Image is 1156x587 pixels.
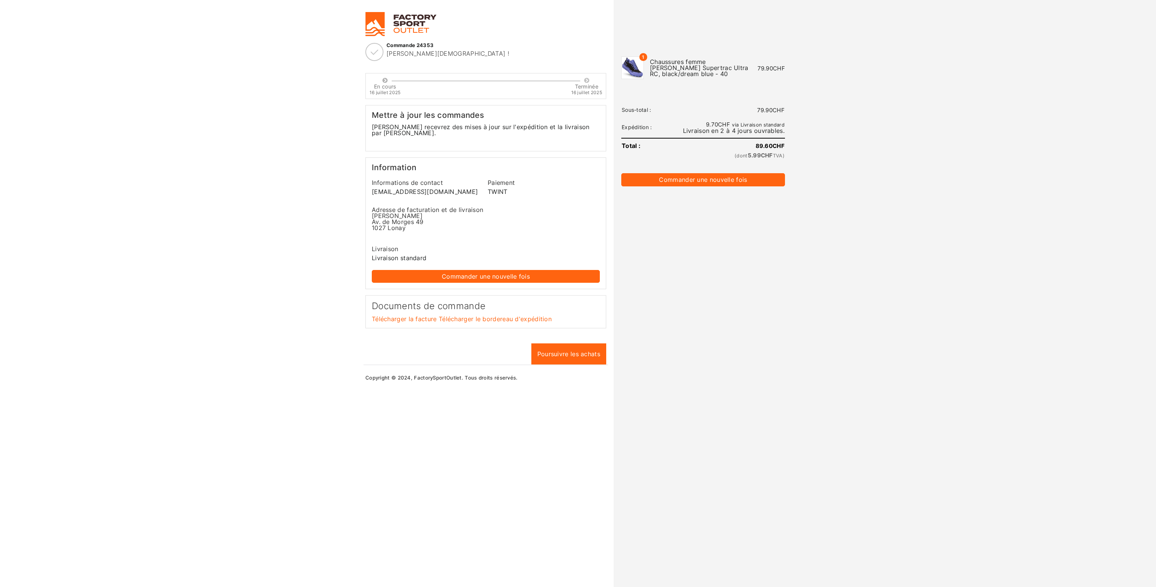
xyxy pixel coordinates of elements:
[773,142,785,149] span: CHF
[372,302,600,311] h2: Documents de commande
[365,50,606,56] h4: [PERSON_NAME][DEMOGRAPHIC_DATA] !
[757,65,785,72] span: 79.90
[372,189,484,195] p: [EMAIL_ADDRESS][DOMAIN_NAME]
[372,124,600,136] p: [PERSON_NAME] recevrez des mises à jour sur l'expédition et la livraison par [PERSON_NAME].
[372,246,484,252] h6: Livraison
[372,207,484,231] h6: Adresse de facturation et de livraison
[372,270,600,283] a: Commander une nouvelle fois
[676,128,785,134] div: Livraison en 2 à 4 jours ouvrables.
[650,59,751,77] div: Chaussures femme [PERSON_NAME] Supertrac Ultra RC, black/dream blue - 40
[488,180,600,186] h6: Paiement
[621,124,676,130] th: Expédition :
[571,89,602,95] span: 16 juillet 2025
[748,152,773,159] span: 5.99
[676,152,785,159] small: (dont TVA)
[756,142,785,149] span: 89.60
[439,315,552,323] a: Télécharger le bordereau d'expédition
[773,107,785,114] span: CHF
[621,107,676,113] th: Sous-total :
[372,315,437,323] a: Télécharger la facture
[761,152,773,159] span: CHF
[621,173,785,186] a: Commander une nouvelle fois
[374,83,396,90] span: En cours
[531,343,606,364] a: Poursuivre les achats
[372,111,600,119] h3: Mettre à jour les commandes
[773,65,785,72] span: CHF
[372,180,484,186] h6: Informations de contact
[706,121,730,128] span: 9.70
[370,89,401,95] span: 16 juillet 2025
[575,83,598,90] span: Terminée
[365,375,606,380] p: Copyright © 2024, FactorySportOutlet. Tous droits réservés.
[621,142,676,149] th: Total :
[365,43,606,48] h5: Commande 24353
[372,255,484,261] p: Livraison standard
[757,107,785,114] span: 79.90
[718,121,730,128] span: CHF
[372,164,600,172] h3: Information
[639,53,647,61] span: 1
[488,189,600,195] p: TWINT
[732,122,785,128] small: via Livraison standard
[372,213,484,231] address: [PERSON_NAME] Av. de Morges 49 1027 Lonay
